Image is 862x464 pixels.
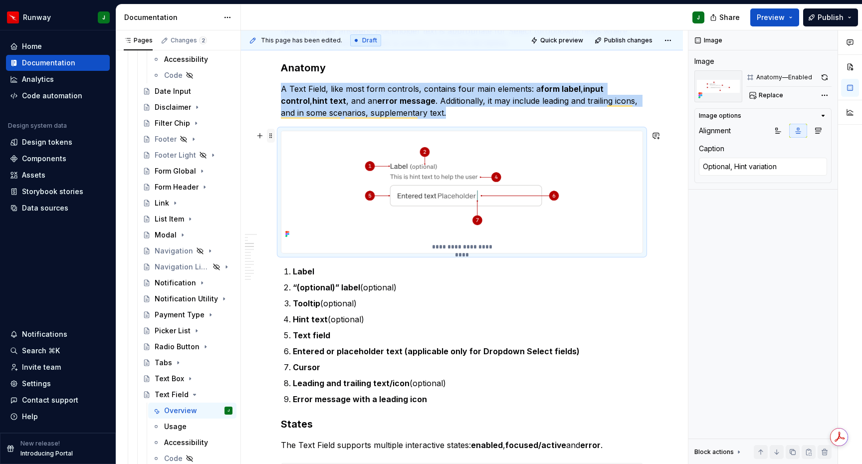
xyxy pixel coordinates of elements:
[699,144,724,154] div: Caption
[155,262,210,272] div: Navigation Light
[139,83,236,99] a: Date Input
[6,409,110,425] button: Help
[148,67,236,83] a: Code
[23,12,51,22] div: Runway
[6,71,110,87] a: Analytics
[22,41,42,51] div: Home
[6,200,110,216] a: Data sources
[6,134,110,150] a: Design tokens
[293,377,643,389] p: (optional)
[281,61,643,75] h3: Anatomy
[139,131,236,147] a: Footer
[139,275,236,291] a: Notification
[164,70,183,80] div: Code
[6,343,110,359] button: Search ⌘K
[155,134,177,144] div: Footer
[199,36,207,44] span: 2
[164,422,187,432] div: Usage
[293,314,328,324] strong: Hint text
[171,36,207,44] div: Changes
[164,454,183,464] div: Code
[155,182,199,192] div: Form Header
[22,187,83,197] div: Storybook stories
[699,126,731,136] div: Alignment
[293,281,643,293] p: (optional)
[281,131,643,241] img: c2af2e2c-d5f1-4c39-969d-028a307a18c8.png
[139,259,236,275] a: Navigation Light
[155,374,184,384] div: Text Box
[2,6,114,28] button: RunwayJ
[699,158,827,176] textarea: Optional, Hint variation
[22,154,66,164] div: Components
[139,339,236,355] a: Radio Button
[293,346,580,356] strong: Entered or placeholder text (applicable only for Dropdown Select fields)
[756,73,812,81] div: Anatomy—Enabled
[7,11,19,23] img: 6b187050-a3ed-48aa-8485-808e17fcee26.png
[155,198,169,208] div: Link
[139,291,236,307] a: Notification Utility
[155,246,193,256] div: Navigation
[293,282,360,292] strong: “(optional)” label
[164,438,208,448] div: Accessibility
[750,8,799,26] button: Preview
[22,203,68,213] div: Data sources
[6,359,110,375] a: Invite team
[102,13,105,21] div: J
[592,33,657,47] button: Publish changes
[155,358,172,368] div: Tabs
[22,329,67,339] div: Notifications
[541,84,581,94] strong: form label
[281,439,643,451] p: The Text Field supports multiple interactive states: , and .
[604,36,652,44] span: Publish changes
[293,378,410,388] strong: Leading and trailing text/icon
[155,214,184,224] div: List Item
[148,435,236,451] a: Accessibility
[6,184,110,200] a: Storybook stories
[139,179,236,195] a: Form Header
[22,346,60,356] div: Search ⌘K
[281,417,643,431] h3: States
[139,355,236,371] a: Tabs
[281,83,643,119] p: A Text Field, like most form controls, contains four main elements: a , , , and an . Additionally...
[22,170,45,180] div: Assets
[22,74,54,84] div: Analytics
[22,412,38,422] div: Help
[139,387,236,403] a: Text Field
[155,166,196,176] div: Form Global
[293,394,427,404] strong: Error message with a leading icon
[139,163,236,179] a: Form Global
[139,307,236,323] a: Payment Type
[312,96,346,106] strong: hint text
[139,99,236,115] a: Disclaimer
[6,376,110,392] a: Settings
[148,419,236,435] a: Usage
[155,342,200,352] div: Radio Button
[699,112,827,120] button: Image options
[759,91,783,99] span: Replace
[22,58,75,68] div: Documentation
[261,36,342,44] span: This page has been edited.
[139,211,236,227] a: List Item
[8,122,67,130] div: Design system data
[22,91,82,101] div: Code automation
[293,362,320,372] strong: Cursor
[6,55,110,71] a: Documentation
[6,326,110,342] button: Notifications
[6,38,110,54] a: Home
[293,298,320,308] strong: Tooltip
[293,297,643,309] p: (optional)
[155,390,189,400] div: Text Field
[124,12,218,22] div: Documentation
[155,326,191,336] div: Picker List
[139,371,236,387] a: Text Box
[148,51,236,67] a: Accessibility
[155,150,196,160] div: Footer Light
[155,310,205,320] div: Payment Type
[705,8,746,26] button: Share
[155,118,190,128] div: Filter Chip
[746,88,788,102] button: Replace
[155,102,191,112] div: Disclaimer
[227,406,229,416] div: J
[139,147,236,163] a: Footer Light
[6,88,110,104] a: Code automation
